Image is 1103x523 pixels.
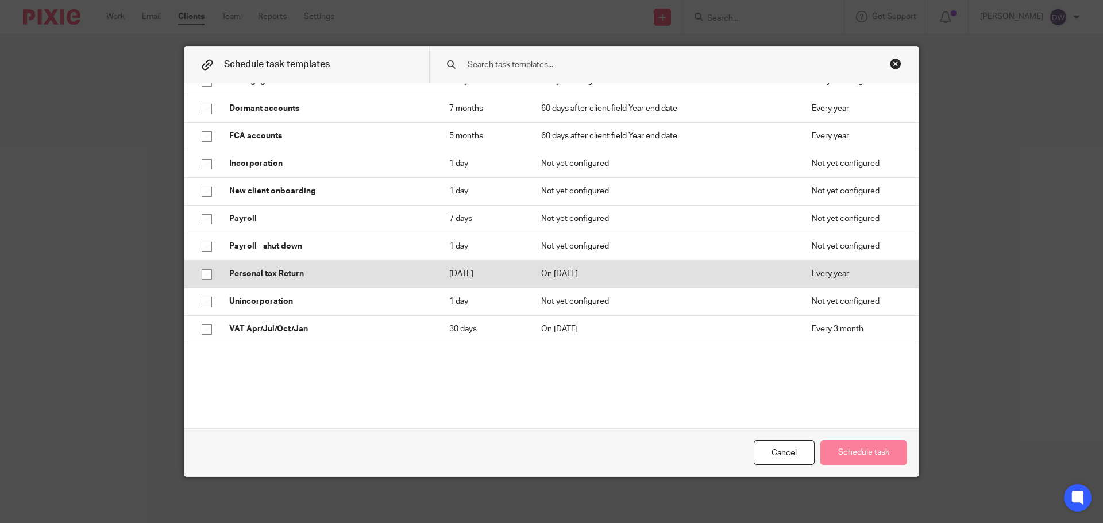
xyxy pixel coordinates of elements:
p: VAT Apr/Jul/Oct/Jan [229,323,426,335]
p: Not yet configured [541,185,789,197]
p: Every year [812,103,901,114]
p: FCA accounts [229,130,426,142]
p: Not yet configured [812,296,901,307]
p: Not yet configured [541,241,789,252]
p: Not yet configured [541,296,789,307]
p: Not yet configured [541,213,789,224]
p: Not yet configured [812,241,901,252]
p: Every year [812,130,901,142]
p: 1 day [449,158,518,169]
p: 1 day [449,296,518,307]
p: [DATE] [449,268,518,280]
p: Personal tax Return [229,268,426,280]
p: 30 days [449,323,518,335]
p: Payroll - shut down [229,241,426,252]
p: Unincorporation [229,296,426,307]
p: Incorporation [229,158,426,169]
p: Payroll [229,213,426,224]
p: 60 days after client field Year end date [541,130,789,142]
p: Not yet configured [812,185,901,197]
p: Not yet configured [812,213,901,224]
div: Cancel [754,440,815,465]
button: Schedule task [820,440,907,465]
p: 5 months [449,130,518,142]
p: On [DATE] [541,323,789,335]
p: 60 days after client field Year end date [541,103,789,114]
p: On [DATE] [541,268,789,280]
p: Dormant accounts [229,103,426,114]
input: Search task templates... [466,59,845,71]
p: 1 day [449,185,518,197]
p: 7 days [449,213,518,224]
p: 1 day [449,241,518,252]
p: Every year [812,268,901,280]
p: Not yet configured [541,158,789,169]
div: Close this dialog window [890,58,901,69]
p: New client onboarding [229,185,426,197]
span: Schedule task templates [224,60,330,69]
p: Every 3 month [812,323,901,335]
p: 7 months [449,103,518,114]
p: Not yet configured [812,158,901,169]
